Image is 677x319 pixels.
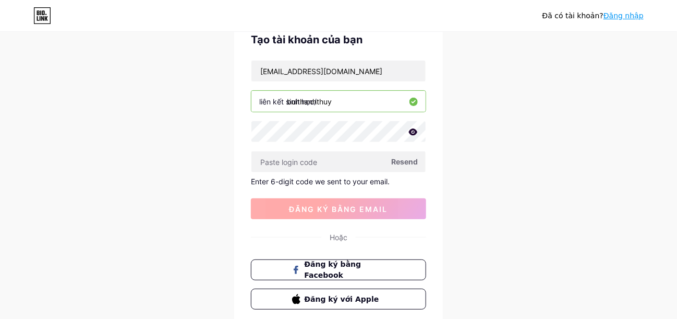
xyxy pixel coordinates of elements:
[251,198,426,219] button: đăng ký bằng email
[391,156,418,167] span: Resend
[251,91,426,112] input: tên người dùng
[251,177,426,186] div: Enter 6-digit code we sent to your email.
[542,11,603,20] font: Đã có tài khoản?
[330,233,347,242] font: Hoặc
[289,205,388,214] font: đăng ký bằng email
[251,61,426,81] input: E-mail
[251,259,426,280] button: Đăng ký bằng Facebook
[251,33,362,46] font: Tạo tài khoản của bạn
[251,289,426,310] button: Đăng ký với Apple
[603,11,644,20] a: Đăng nhập
[305,260,361,279] font: Đăng ký bằng Facebook
[251,151,426,172] input: Paste login code
[259,97,317,106] font: liên kết sinh học/
[305,295,379,303] font: Đăng ký với Apple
